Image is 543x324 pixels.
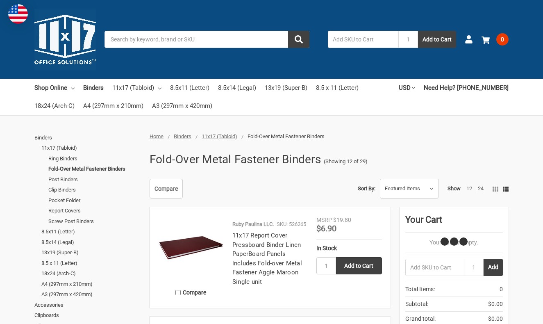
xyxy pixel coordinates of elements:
[48,164,141,174] a: Fold-Over Metal Fastener Binders
[496,33,509,46] span: 0
[265,79,307,97] a: 13x19 (Super-B)
[316,79,359,97] a: 8.5 x 11 (Letter)
[150,133,164,139] a: Home
[41,247,141,258] a: 13x19 (Super-B)
[333,217,351,223] span: $19.80
[202,133,237,139] a: 11x17 (Tabloid)
[466,185,472,192] a: 12
[174,133,191,139] a: Binders
[170,79,209,97] a: 8.5x11 (Letter)
[336,257,382,274] input: Add to Cart
[478,185,484,192] a: 24
[48,216,141,227] a: Screw Post Binders
[112,79,161,97] a: 11x17 (Tabloid)
[448,185,461,192] span: Show
[34,97,75,115] a: 18x24 (Arch-C)
[277,220,306,228] p: SKU: 526265
[218,79,256,97] a: 8.5x14 (Legal)
[328,31,398,48] input: Add SKU to Cart
[41,226,141,237] a: 8.5x11 (Letter)
[34,310,141,321] a: Clipboards
[232,220,274,228] p: Ruby Paulina LLC.
[34,79,75,97] a: Shop Online
[83,97,143,115] a: A4 (297mm x 210mm)
[399,79,415,97] a: USD
[405,259,464,276] input: Add SKU to Cart
[175,290,181,295] input: Compare
[105,31,309,48] input: Search by keyword, brand or SKU
[324,157,368,166] span: (Showing 12 of 29)
[484,259,503,276] button: Add
[152,97,212,115] a: A3 (297mm x 420mm)
[48,195,141,206] a: Pocket Folder
[41,258,141,269] a: 8.5 x 11 (Letter)
[150,179,183,199] a: Compare
[83,79,104,97] a: Binders
[34,9,96,70] img: 11x17.com
[48,185,141,195] a: Clip Binders
[41,289,141,300] a: A3 (297mm x 420mm)
[316,244,382,253] div: In Stock
[418,31,456,48] button: Add to Cart
[34,300,141,310] a: Accessories
[158,286,224,299] label: Compare
[41,279,141,290] a: A4 (297mm x 210mm)
[482,29,509,50] a: 0
[316,216,332,224] div: MSRP
[358,183,375,195] label: Sort By:
[8,4,28,24] img: duty and tax information for United States
[48,153,141,164] a: Ring Binders
[34,132,141,143] a: Binders
[405,238,503,247] p: Your Cart Is Empty.
[232,232,302,285] a: 11x17 Report Cover Pressboard Binder Linen PaperBoard Panels includes Fold-over Metal Fastener Ag...
[424,79,509,97] a: Need Help? [PHONE_NUMBER]
[48,205,141,216] a: Report Covers
[405,213,503,233] div: Your Cart
[158,216,224,281] img: 11x17 Report Cover Pressboard Binder Linen PaperBoard Panels includes Fold-over Metal Fastener Ag...
[48,174,141,185] a: Post Binders
[248,133,325,139] span: Fold-Over Metal Fastener Binders
[316,224,336,233] span: $6.90
[150,149,321,170] h1: Fold-Over Metal Fastener Binders
[41,143,141,153] a: 11x17 (Tabloid)
[41,268,141,279] a: 18x24 (Arch-C)
[41,237,141,248] a: 8.5x14 (Legal)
